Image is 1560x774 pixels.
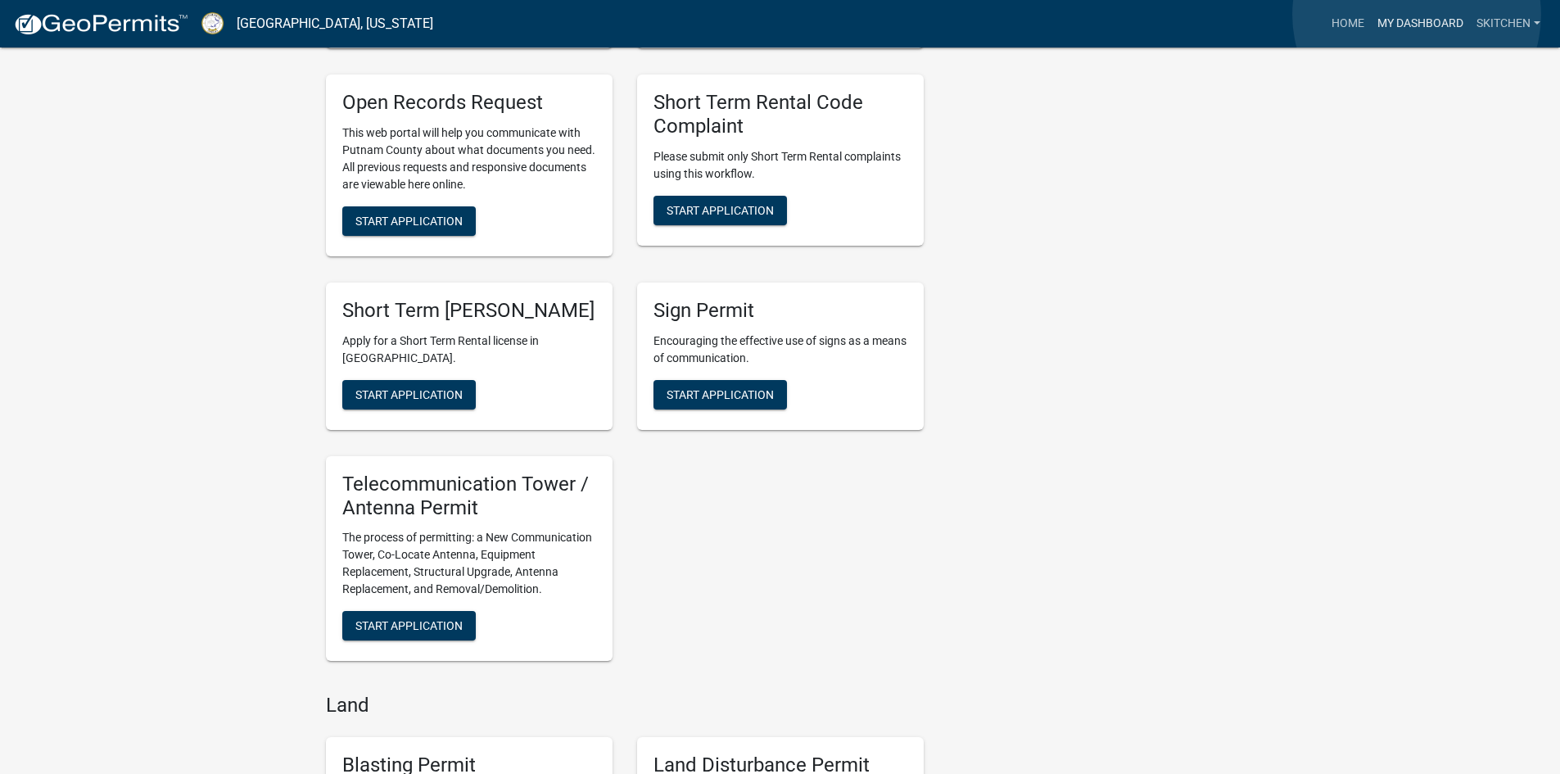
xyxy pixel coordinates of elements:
a: [GEOGRAPHIC_DATA], [US_STATE] [237,10,433,38]
button: Start Application [653,380,787,410]
a: Home [1325,8,1371,39]
h5: Short Term Rental Code Complaint [653,91,907,138]
p: Apply for a Short Term Rental license in [GEOGRAPHIC_DATA]. [342,333,596,367]
button: Start Application [342,206,476,236]
span: Start Application [355,215,463,228]
button: Start Application [342,611,476,640]
h5: Short Term [PERSON_NAME] [342,299,596,323]
span: Start Application [667,203,774,216]
h5: Open Records Request [342,91,596,115]
span: Start Application [667,387,774,401]
p: Please submit only Short Term Rental complaints using this workflow. [653,148,907,183]
p: This web portal will help you communicate with Putnam County about what documents you need. All p... [342,124,596,193]
a: My Dashboard [1371,8,1470,39]
p: The process of permitting: a New Communication Tower, Co-Locate Antenna, Equipment Replacement, S... [342,529,596,598]
h4: Land [326,694,924,717]
img: Putnam County, Georgia [201,12,224,34]
h5: Sign Permit [653,299,907,323]
h5: Telecommunication Tower / Antenna Permit [342,473,596,520]
a: skitchen [1470,8,1547,39]
span: Start Application [355,387,463,401]
span: Start Application [355,619,463,632]
button: Start Application [653,196,787,225]
button: Start Application [342,380,476,410]
p: Encouraging the effective use of signs as a means of communication. [653,333,907,367]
